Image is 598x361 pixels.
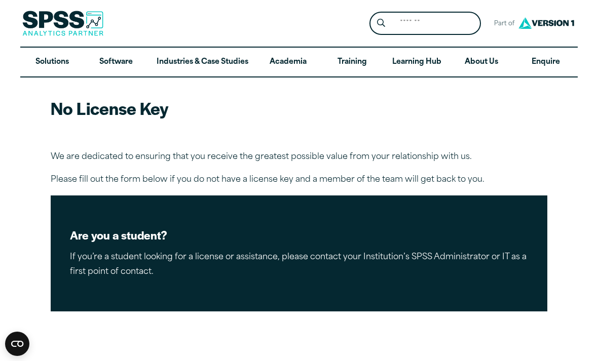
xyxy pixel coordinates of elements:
[369,12,481,35] form: Site Header Search Form
[450,48,513,77] a: About Us
[51,97,547,119] h2: No License Key
[377,19,385,27] svg: Search magnifying glass icon
[20,48,578,77] nav: Desktop version of site main menu
[51,173,547,187] p: Please fill out the form below if you do not have a license key and a member of the team will get...
[70,250,528,279] p: If you’re a student looking for a license or assistance, please contact your Institution’s SPSS A...
[22,11,103,36] img: SPSS Analytics Partner
[320,48,384,77] a: Training
[516,14,577,32] img: Version1 Logo
[148,48,256,77] a: Industries & Case Studies
[20,48,84,77] a: Solutions
[51,150,547,165] p: We are dedicated to ensuring that you receive the greatest possible value from your relationship ...
[84,48,148,77] a: Software
[489,17,516,31] span: Part of
[256,48,320,77] a: Academia
[5,332,29,356] button: Open CMP widget
[372,14,391,33] button: Search magnifying glass icon
[384,48,450,77] a: Learning Hub
[514,48,578,77] a: Enquire
[70,228,528,243] h2: Are you a student?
